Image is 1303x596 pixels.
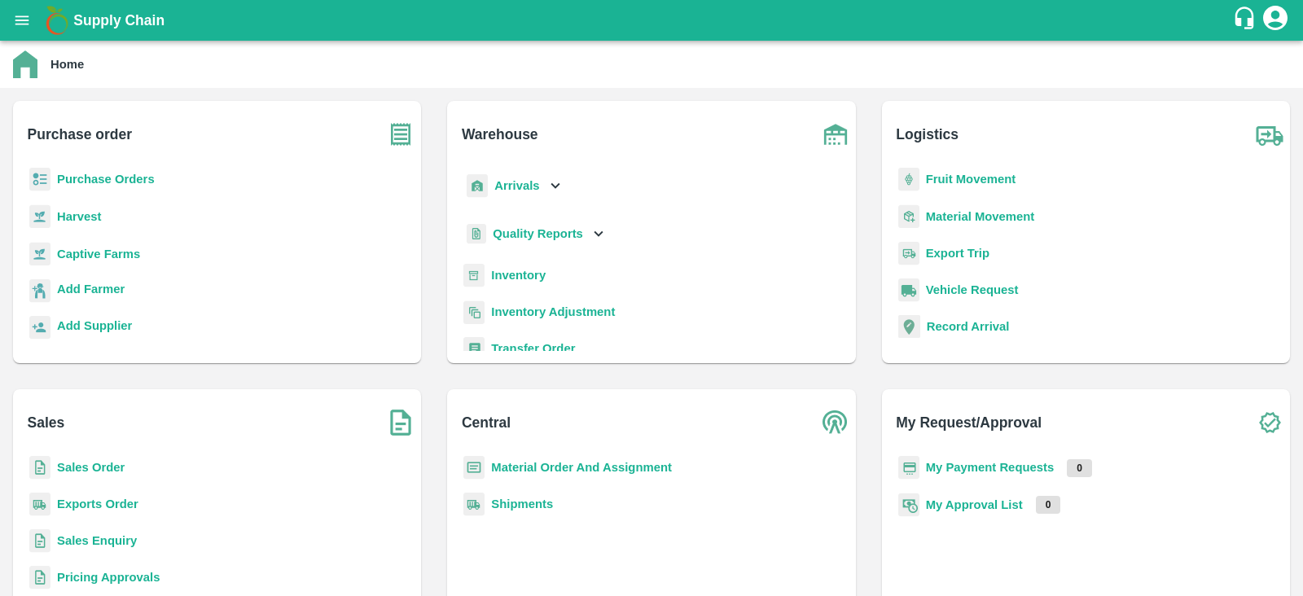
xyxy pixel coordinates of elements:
p: 0 [1067,459,1092,477]
a: Captive Farms [57,248,140,261]
a: Pricing Approvals [57,571,160,584]
img: harvest [29,204,50,229]
img: logo [41,4,73,37]
b: Sales [28,411,65,434]
a: Harvest [57,210,101,223]
img: whTransfer [463,337,485,361]
img: whArrival [467,174,488,198]
b: Logistics [896,123,959,146]
b: My Request/Approval [896,411,1042,434]
a: Fruit Movement [926,173,1016,186]
img: recordArrival [898,315,920,338]
b: Supply Chain [73,12,165,28]
a: Shipments [491,497,553,511]
img: sales [29,566,50,589]
img: payment [898,456,919,480]
a: Transfer Order [491,342,575,355]
img: shipments [29,493,50,516]
img: qualityReport [467,224,486,244]
a: Add Supplier [57,317,132,339]
img: soSales [380,402,421,443]
b: Central [462,411,511,434]
img: central [815,402,856,443]
a: Sales Order [57,461,125,474]
img: purchase [380,114,421,155]
button: open drawer [3,2,41,39]
img: delivery [898,242,919,265]
b: Home [50,58,84,71]
a: Inventory Adjustment [491,305,615,318]
img: whInventory [463,264,485,287]
a: Supply Chain [73,9,1232,32]
a: Purchase Orders [57,173,155,186]
img: sales [29,529,50,553]
b: Add Supplier [57,319,132,332]
img: inventory [463,300,485,324]
img: warehouse [815,114,856,155]
b: Quality Reports [493,227,583,240]
a: Vehicle Request [926,283,1019,296]
img: truck [1249,114,1290,155]
div: account of current user [1261,3,1290,37]
img: sales [29,456,50,480]
p: 0 [1036,496,1061,514]
a: Material Order And Assignment [491,461,672,474]
a: Record Arrival [927,320,1010,333]
b: Add Farmer [57,283,125,296]
a: Material Movement [926,210,1035,223]
div: customer-support [1232,6,1261,35]
img: material [898,204,919,229]
img: home [13,50,37,78]
a: Sales Enquiry [57,534,137,547]
img: supplier [29,316,50,340]
img: reciept [29,168,50,191]
div: Arrivals [463,168,564,204]
img: fruit [898,168,919,191]
img: approval [898,493,919,517]
img: vehicle [898,278,919,302]
img: shipments [463,493,485,516]
img: harvest [29,242,50,266]
a: Exports Order [57,497,138,511]
img: check [1249,402,1290,443]
b: Purchase order [28,123,132,146]
b: Arrivals [494,179,539,192]
a: My Payment Requests [926,461,1055,474]
img: farmer [29,279,50,303]
a: Add Farmer [57,280,125,302]
a: Inventory [491,269,546,282]
img: centralMaterial [463,456,485,480]
div: Quality Reports [463,217,608,251]
a: Export Trip [926,247,989,260]
a: My Approval List [926,498,1023,511]
b: Warehouse [462,123,538,146]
